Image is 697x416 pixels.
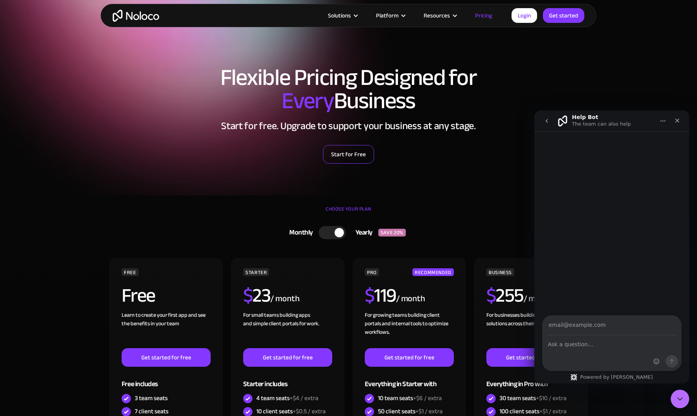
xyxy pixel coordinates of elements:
span: $ [243,277,253,314]
h2: 119 [365,286,396,305]
div: 30 team seats [500,394,567,402]
div: Platform [366,10,414,21]
div: Solutions [318,10,366,21]
iframe: Intercom live chat [671,390,689,408]
div: STARTER [243,268,269,276]
div: 7 client seats [135,407,168,416]
a: Get started for free [243,348,332,367]
div: 3 team seats [135,394,168,402]
a: Get started for free [122,348,211,367]
h2: 255 [486,286,524,305]
h1: Flexible Pricing Designed for Business [108,66,589,112]
div: PRO [365,268,379,276]
span: Every [282,79,334,123]
span: +$4 / extra [290,392,318,404]
div: 100 client seats [500,407,567,416]
div: Resources [414,10,465,21]
div: Solutions [328,10,351,21]
div: For small teams building apps and simple client portals for work. ‍ [243,311,332,348]
a: Login [512,8,537,23]
h2: Start for free. Upgrade to support your business at any stage. [108,120,589,132]
h2: Free [122,286,155,305]
div: For businesses building connected solutions across their organization. ‍ [486,311,575,348]
div: Starter includes [243,367,332,392]
div: SAVE 20% [378,229,406,236]
div: / month [396,293,425,305]
div: Yearly [346,227,378,238]
a: Get started [543,8,584,23]
a: Get started for free [486,348,575,367]
div: FREE [122,268,139,276]
div: / month [270,293,299,305]
span: +$6 / extra [413,392,442,404]
div: RECOMMENDED [412,268,454,276]
h2: 23 [243,286,271,305]
div: Everything in Pro with [486,367,575,392]
div: CHOOSE YOUR PLAN [108,203,589,223]
a: home [113,10,159,22]
div: / month [524,293,553,305]
iframe: Intercom live chat [534,110,689,383]
div: Platform [376,10,398,21]
div: BUSINESS [486,268,514,276]
span: $ [365,277,374,314]
div: 10 team seats [378,394,442,402]
div: For growing teams building client portals and internal tools to optimize workflows. [365,311,454,348]
a: Start for Free [323,145,374,164]
div: Resources [424,10,450,21]
div: 4 team seats [256,394,318,402]
div: Everything in Starter with [365,367,454,392]
a: Pricing [465,10,502,21]
a: Get started for free [365,348,454,367]
div: Learn to create your first app and see the benefits in your team ‍ [122,311,211,348]
div: 10 client seats [256,407,326,416]
span: $ [486,277,496,314]
div: 50 client seats [378,407,443,416]
div: Monthly [280,227,319,238]
div: Free includes [122,367,211,392]
span: +$10 / extra [536,392,567,404]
